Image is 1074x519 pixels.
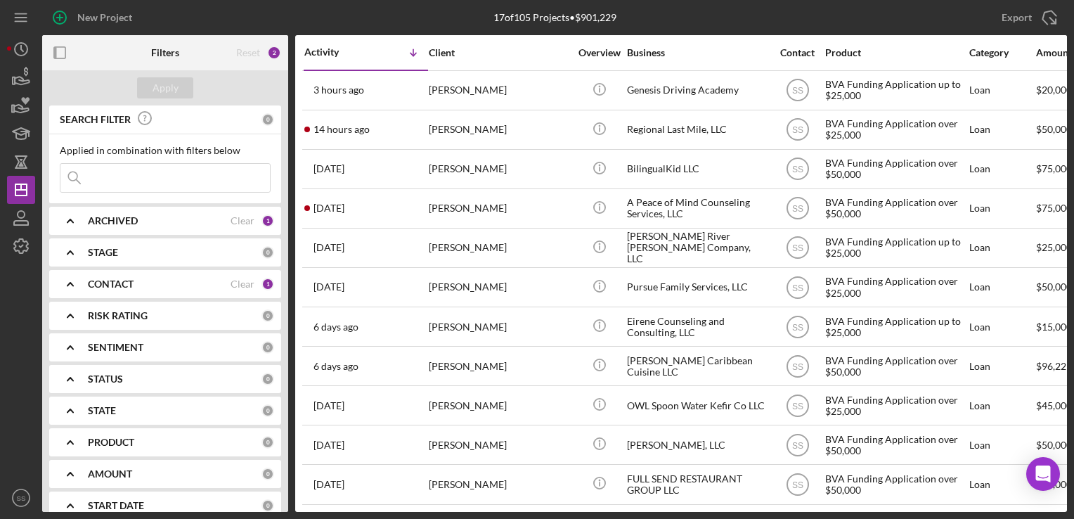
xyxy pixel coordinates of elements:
[573,47,626,58] div: Overview
[313,84,364,96] time: 2025-08-18 13:23
[988,4,1067,32] button: Export
[627,269,768,306] div: Pursue Family Services, LLC
[261,341,274,354] div: 0
[313,242,344,253] time: 2025-08-14 15:29
[313,361,358,372] time: 2025-08-12 16:47
[137,77,193,98] button: Apply
[151,47,179,58] b: Filters
[825,269,966,306] div: BVA Funding Application over $25,000
[791,480,803,490] text: SS
[627,190,768,227] div: A Peace of Mind Counseling Services, LLC
[304,46,366,58] div: Activity
[1026,457,1060,491] div: Open Intercom Messenger
[60,114,131,125] b: SEARCH FILTER
[231,278,254,290] div: Clear
[791,361,803,371] text: SS
[627,347,768,385] div: [PERSON_NAME] Caribbean Cuisine LLC
[261,373,274,385] div: 0
[236,47,260,58] div: Reset
[969,308,1035,345] div: Loan
[429,387,569,424] div: [PERSON_NAME]
[261,468,274,480] div: 0
[791,401,803,411] text: SS
[791,86,803,96] text: SS
[791,322,803,332] text: SS
[313,281,344,293] time: 2025-08-13 16:39
[493,12,616,23] div: 17 of 105 Projects • $901,229
[627,47,768,58] div: Business
[825,111,966,148] div: BVA Funding Application over $25,000
[825,150,966,188] div: BVA Funding Application over $50,000
[17,494,26,502] text: SS
[429,150,569,188] div: [PERSON_NAME]
[313,479,344,490] time: 2025-07-17 14:10
[791,243,803,253] text: SS
[825,190,966,227] div: BVA Funding Application over $50,000
[88,468,132,480] b: AMOUNT
[429,72,569,109] div: [PERSON_NAME]
[969,150,1035,188] div: Loan
[88,215,138,226] b: ARCHIVED
[77,4,132,32] div: New Project
[969,111,1035,148] div: Loan
[60,145,271,156] div: Applied in combination with filters below
[88,342,143,353] b: SENTIMENT
[313,124,370,135] time: 2025-08-18 02:42
[261,113,274,126] div: 0
[429,269,569,306] div: [PERSON_NAME]
[825,426,966,463] div: BVA Funding Application over $50,000
[429,347,569,385] div: [PERSON_NAME]
[627,111,768,148] div: Regional Last Mile, LLC
[627,308,768,345] div: Eirene Counseling and Consulting, LLC
[88,405,116,416] b: STATE
[313,203,344,214] time: 2025-08-14 17:50
[88,373,123,385] b: STATUS
[825,466,966,503] div: BVA Funding Application over $50,000
[969,347,1035,385] div: Loan
[969,269,1035,306] div: Loan
[261,436,274,449] div: 0
[969,229,1035,267] div: Loan
[231,215,254,226] div: Clear
[791,440,803,450] text: SS
[261,214,274,227] div: 1
[42,4,146,32] button: New Project
[88,310,148,321] b: RISK RATING
[429,111,569,148] div: [PERSON_NAME]
[261,404,274,417] div: 0
[313,321,358,333] time: 2025-08-12 17:38
[313,163,344,174] time: 2025-08-15 17:08
[7,484,35,512] button: SS
[791,125,803,135] text: SS
[627,426,768,463] div: [PERSON_NAME], LLC
[771,47,824,58] div: Contact
[313,400,344,411] time: 2025-08-04 19:12
[429,229,569,267] div: [PERSON_NAME]
[261,499,274,512] div: 0
[627,466,768,503] div: FULL SEND RESTAURANT GROUP LLC
[88,278,134,290] b: CONTACT
[791,165,803,174] text: SS
[429,426,569,463] div: [PERSON_NAME]
[969,72,1035,109] div: Loan
[825,347,966,385] div: BVA Funding Application over $50,000
[969,466,1035,503] div: Loan
[88,437,134,448] b: PRODUCT
[429,466,569,503] div: [PERSON_NAME]
[261,278,274,290] div: 1
[825,72,966,109] div: BVA Funding Application up to $25,000
[1002,4,1032,32] div: Export
[791,283,803,293] text: SS
[969,190,1035,227] div: Loan
[825,229,966,267] div: BVA Funding Application up to $25,000
[88,500,144,511] b: START DATE
[825,308,966,345] div: BVA Funding Application up to $25,000
[825,387,966,424] div: BVA Funding Application over $25,000
[267,46,281,60] div: 2
[261,309,274,322] div: 0
[261,246,274,259] div: 0
[969,387,1035,424] div: Loan
[969,47,1035,58] div: Category
[627,387,768,424] div: OWL Spoon Water Kefir Co LLC
[88,247,118,258] b: STAGE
